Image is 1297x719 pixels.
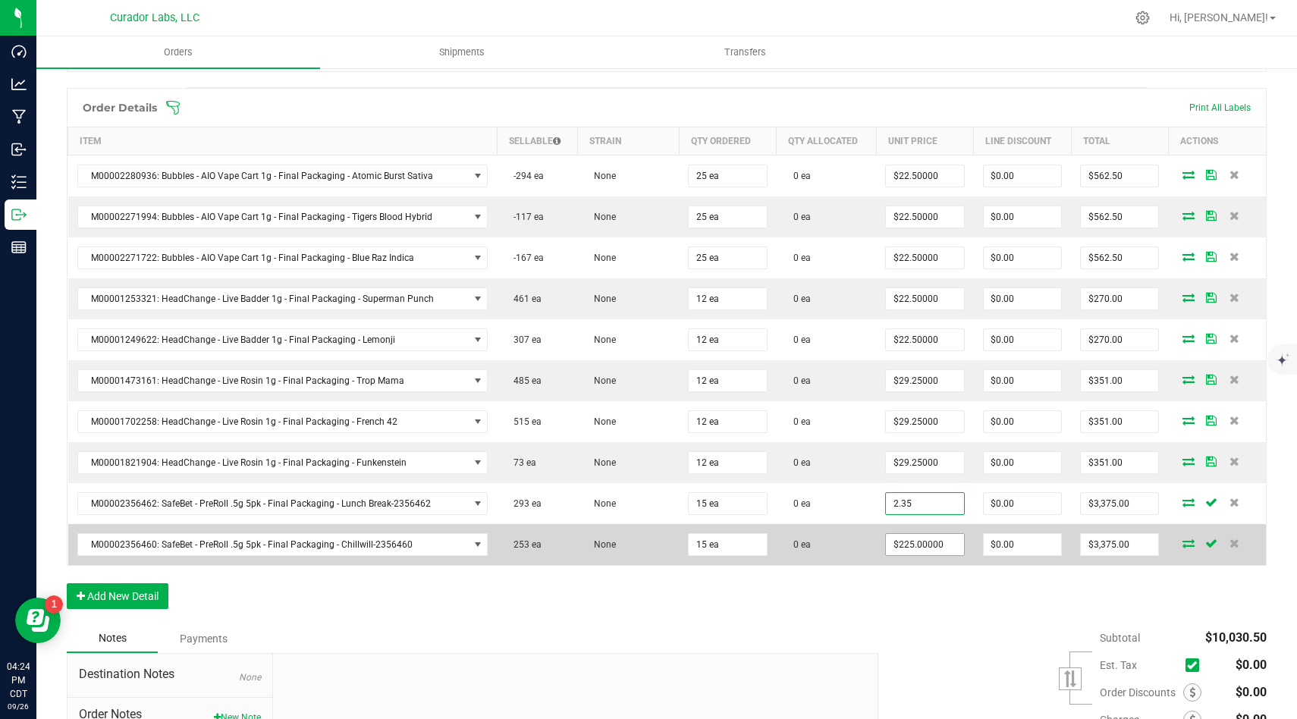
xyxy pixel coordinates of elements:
span: Save Order Detail [1200,252,1223,261]
th: Strain [577,127,679,155]
span: NO DATA FOUND [77,165,488,187]
span: Subtotal [1100,632,1140,644]
span: None [586,294,616,304]
input: 0 [1081,411,1158,432]
span: 0 ea [786,212,811,222]
inline-svg: Manufacturing [11,109,27,124]
span: Orders [143,46,213,59]
input: 0 [984,288,1061,309]
span: None [586,498,616,509]
span: 461 ea [506,294,542,304]
input: 0 [984,329,1061,350]
span: Hi, [PERSON_NAME]! [1170,11,1268,24]
span: 0 ea [786,334,811,345]
span: 0 ea [786,498,811,509]
input: 0 [1081,165,1158,187]
span: Delete Order Detail [1223,334,1245,343]
input: 0 [984,165,1061,187]
input: 0 [984,370,1061,391]
span: 0 ea [786,171,811,181]
span: Delete Order Detail [1223,293,1245,302]
input: 0 [1081,534,1158,555]
input: 0 [689,452,766,473]
span: M00002356462: SafeBet - PreRoll .5g 5pk - Final Packaging - Lunch Break-2356462 [78,493,469,514]
span: Delete Order Detail [1223,538,1245,548]
span: Save Order Detail [1200,498,1223,507]
input: 0 [689,206,766,228]
span: NO DATA FOUND [77,328,488,351]
span: None [586,539,616,550]
span: Delete Order Detail [1223,252,1245,261]
th: Qty Allocated [777,127,877,155]
input: 0 [886,370,963,391]
button: Add New Detail [67,583,168,609]
input: 0 [886,206,963,228]
input: 0 [886,247,963,268]
span: 485 ea [506,375,542,386]
span: Save Order Detail [1200,334,1223,343]
span: Delete Order Detail [1223,498,1245,507]
span: Delete Order Detail [1223,416,1245,425]
span: M00001253321: HeadChange - Live Badder 1g - Final Packaging - Superman Punch [78,288,469,309]
span: M00002271994: Bubbles - AIO Vape Cart 1g - Final Packaging - Tigers Blood Hybrid [78,206,469,228]
span: M00001702258: HeadChange - Live Rosin 1g - Final Packaging - French 42 [78,411,469,432]
input: 0 [1081,493,1158,514]
span: $0.00 [1236,658,1267,672]
span: 0 ea [786,539,811,550]
span: 515 ea [506,416,542,427]
input: 0 [1081,329,1158,350]
inline-svg: Reports [11,240,27,255]
input: 0 [886,493,963,514]
span: None [586,171,616,181]
span: 0 ea [786,294,811,304]
span: 0 ea [786,375,811,386]
span: Delete Order Detail [1223,457,1245,466]
span: Delete Order Detail [1223,211,1245,220]
p: 09/26 [7,701,30,712]
input: 0 [886,411,963,432]
input: 0 [1081,370,1158,391]
input: 0 [984,247,1061,268]
span: None [586,334,616,345]
span: NO DATA FOUND [77,206,488,228]
span: Destination Notes [79,665,261,683]
input: 0 [984,411,1061,432]
inline-svg: Inventory [11,174,27,190]
inline-svg: Inbound [11,142,27,157]
span: Save Order Detail [1200,416,1223,425]
input: 0 [689,247,766,268]
span: M00001473161: HeadChange - Live Rosin 1g - Final Packaging - Trop Mama [78,370,469,391]
span: M00001821904: HeadChange - Live Rosin 1g - Final Packaging - Funkenstein [78,452,469,473]
input: 0 [1081,206,1158,228]
span: Order Discounts [1100,686,1183,699]
span: NO DATA FOUND [77,369,488,392]
span: -117 ea [506,212,544,222]
th: Line Discount [974,127,1071,155]
input: 0 [886,329,963,350]
span: NO DATA FOUND [77,492,488,515]
iframe: Resource center [15,598,61,643]
input: 0 [886,288,963,309]
span: Delete Order Detail [1223,375,1245,384]
span: None [239,672,261,683]
span: None [586,375,616,386]
div: Notes [67,624,158,653]
input: 0 [1081,247,1158,268]
inline-svg: Outbound [11,207,27,222]
span: None [586,212,616,222]
input: 0 [689,411,766,432]
th: Unit Price [876,127,973,155]
th: Qty Ordered [679,127,776,155]
span: 0 ea [786,253,811,263]
input: 0 [689,165,766,187]
iframe: Resource center unread badge [45,595,63,614]
span: Save Order Detail [1200,293,1223,302]
th: Total [1071,127,1168,155]
a: Shipments [320,36,604,68]
span: Delete Order Detail [1223,170,1245,179]
span: Est. Tax [1100,659,1179,671]
input: 0 [886,452,963,473]
span: Curador Labs, LLC [110,11,199,24]
span: 293 ea [506,498,542,509]
span: NO DATA FOUND [77,451,488,474]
